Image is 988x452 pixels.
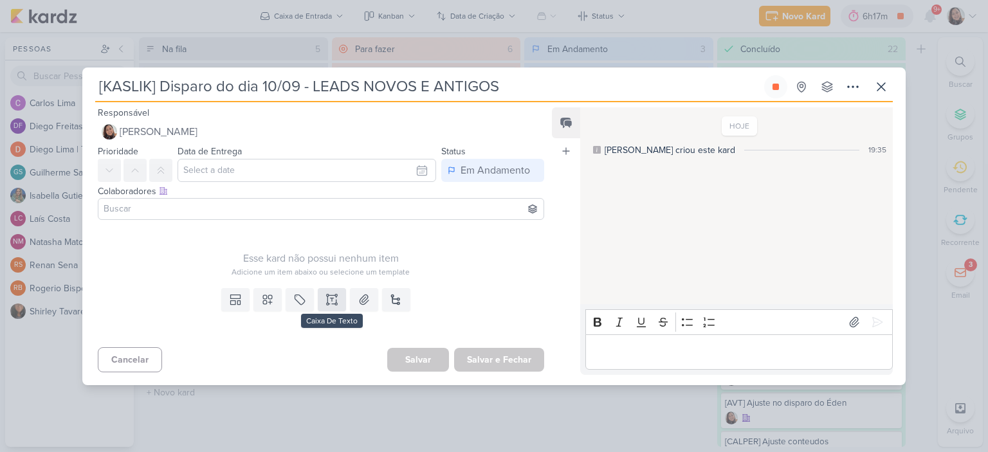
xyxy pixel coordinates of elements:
[178,159,436,182] input: Select a date
[101,201,541,217] input: Buscar
[120,124,197,140] span: [PERSON_NAME]
[98,347,162,372] button: Cancelar
[98,185,544,198] div: Colaboradores
[441,159,544,182] button: Em Andamento
[585,334,893,370] div: Editor editing area: main
[98,120,544,143] button: [PERSON_NAME]
[98,251,544,266] div: Esse kard não possui nenhum item
[301,314,363,328] div: Caixa De Texto
[98,146,138,157] label: Prioridade
[868,144,886,156] div: 19:35
[178,146,242,157] label: Data de Entrega
[461,163,530,178] div: Em Andamento
[102,124,117,140] img: Sharlene Khoury
[605,143,735,157] div: [PERSON_NAME] criou este kard
[441,146,466,157] label: Status
[771,82,781,92] div: Parar relógio
[95,75,762,98] input: Kard Sem Título
[98,107,149,118] label: Responsável
[98,266,544,278] div: Adicione um item abaixo ou selecione um template
[585,309,893,334] div: Editor toolbar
